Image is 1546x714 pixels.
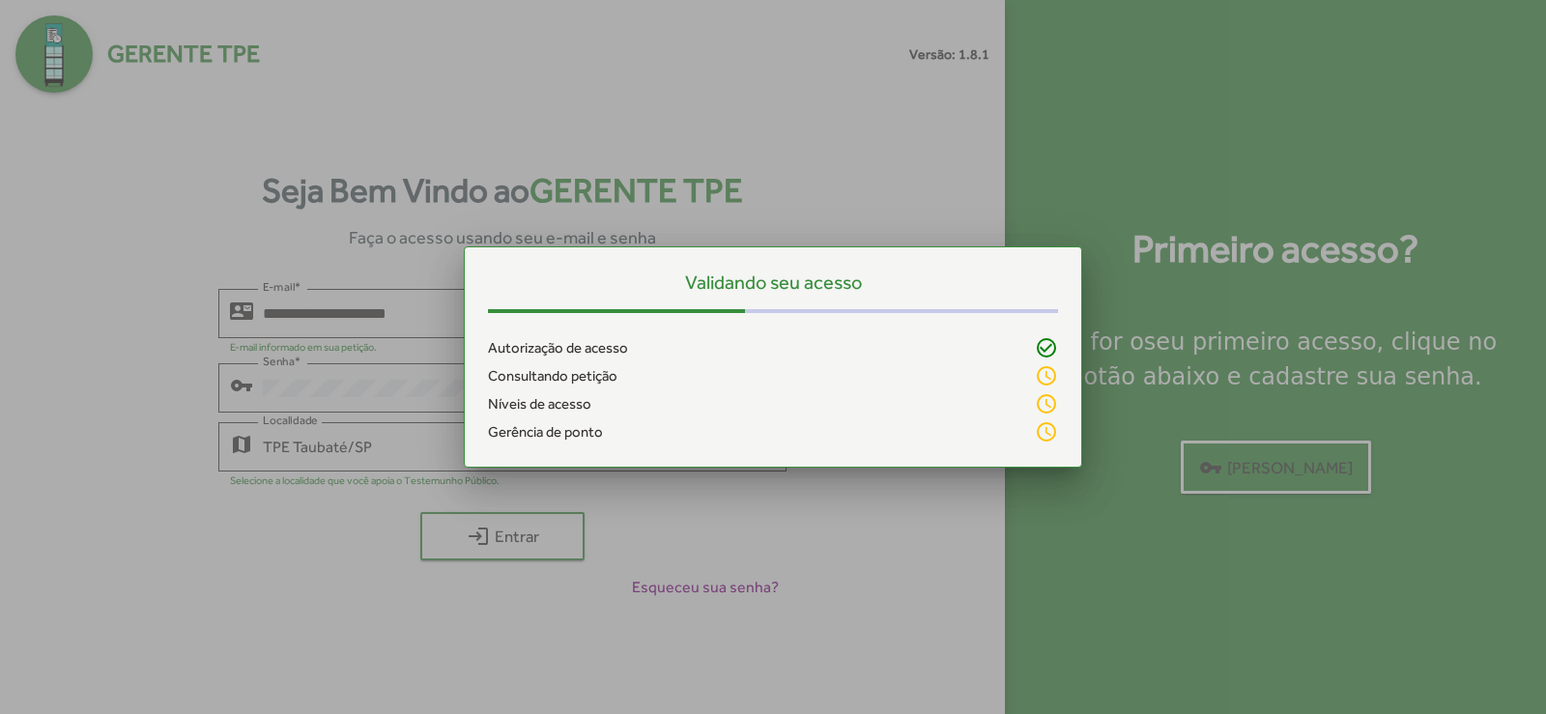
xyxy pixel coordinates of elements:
span: Consultando petição [488,365,617,387]
h5: Validando seu acesso [488,271,1058,294]
span: Autorização de acesso [488,337,628,359]
mat-icon: schedule [1035,392,1058,415]
span: Níveis de acesso [488,393,591,415]
span: Gerência de ponto [488,421,603,443]
mat-icon: schedule [1035,364,1058,387]
mat-icon: check_circle_outline [1035,336,1058,359]
mat-icon: schedule [1035,420,1058,443]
